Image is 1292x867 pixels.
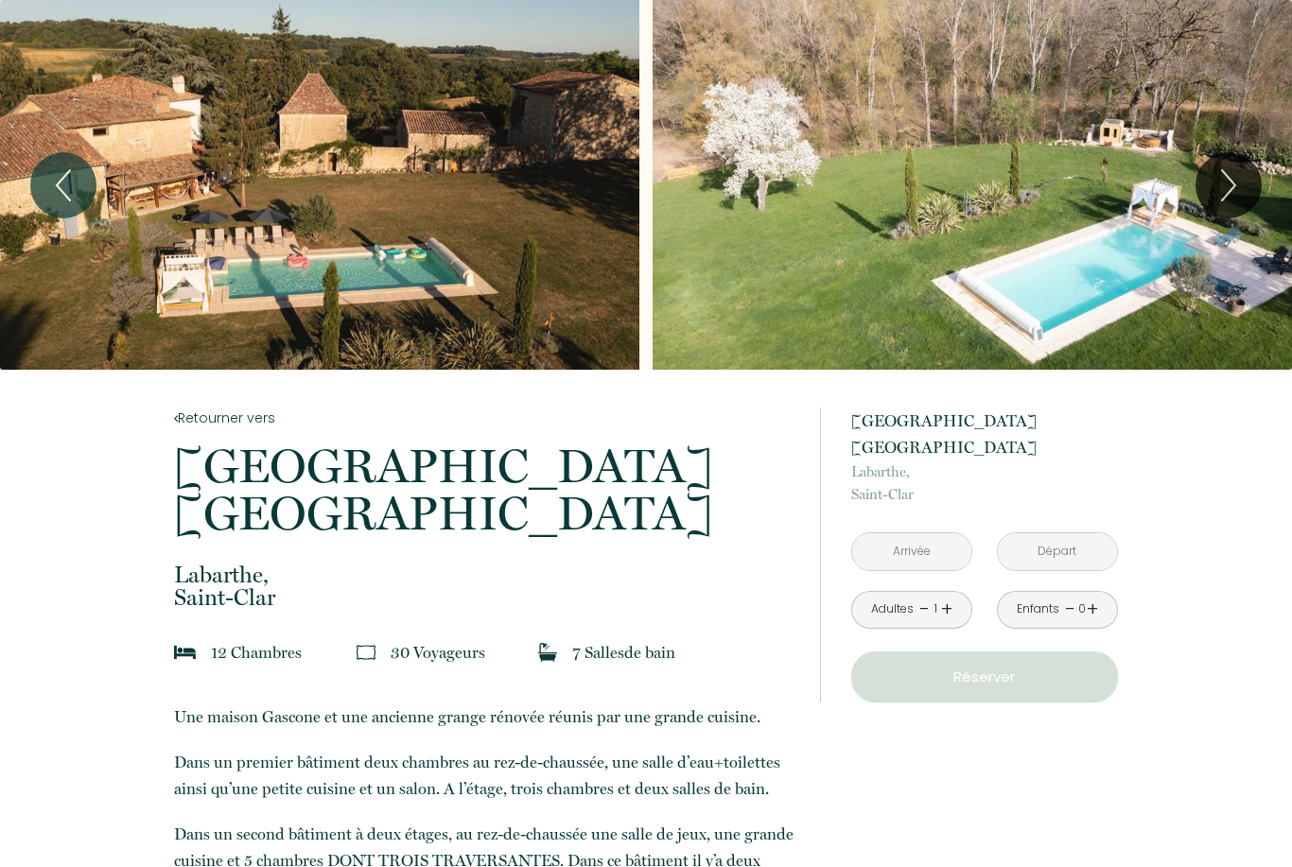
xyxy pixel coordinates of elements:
a: + [1087,595,1098,624]
div: Adultes [871,600,914,618]
span: s [295,643,302,662]
div: Enfants [1017,600,1059,618]
p: [GEOGRAPHIC_DATA] [GEOGRAPHIC_DATA] [174,442,794,537]
a: + [941,595,952,624]
p: [GEOGRAPHIC_DATA] [GEOGRAPHIC_DATA] [851,407,1118,460]
p: 30 Voyageur [391,639,485,666]
a: - [1065,595,1075,624]
a: - [919,595,930,624]
p: 12 Chambre [211,639,302,666]
span: s [479,643,485,662]
p: Saint-Clar [851,460,1118,506]
p: Dans un premier bâtiment deux chambres au rez-de-chaussée, une salle d’eau+toilettes ainsi qu’une... [174,749,794,802]
p: Saint-Clar [174,564,794,609]
div: 0 [1077,600,1087,618]
button: Réserver [851,651,1118,702]
button: Previous [30,152,96,218]
span: s [618,643,624,662]
img: guests [357,643,375,662]
p: Réserver [858,666,1111,688]
input: Arrivée [852,533,971,570]
span: Labarthe, [851,460,1118,483]
div: 1 [931,600,940,618]
span: Labarthe, [174,564,794,586]
input: Départ [998,533,1117,570]
p: 7 Salle de bain [572,639,675,666]
button: Next [1196,152,1262,218]
a: Retourner vers [174,407,794,428]
p: Une maison Gascone et une ancienne grange rénovée réunis par une grande cuisine. [174,703,794,730]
